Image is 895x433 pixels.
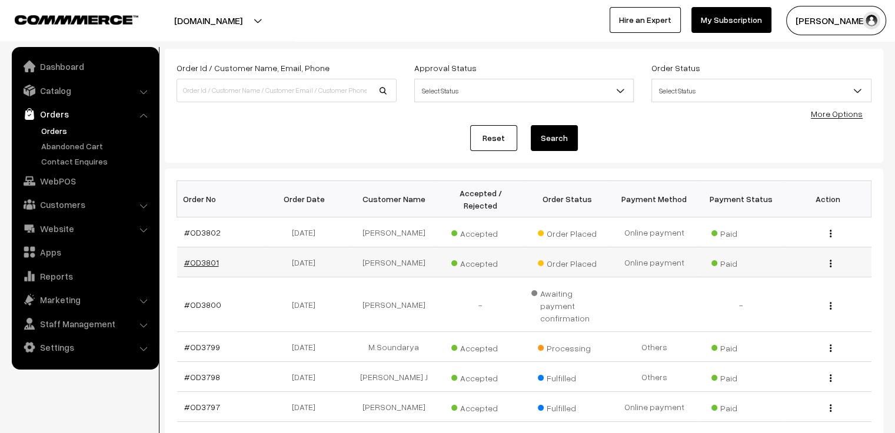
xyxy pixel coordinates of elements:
input: Order Id / Customer Name / Customer Email / Customer Phone [177,79,397,102]
span: Accepted [451,339,510,354]
td: [PERSON_NAME] [351,392,438,422]
a: #OD3800 [184,300,221,310]
td: [PERSON_NAME] [351,247,438,277]
td: [DATE] [264,277,351,332]
td: [DATE] [264,362,351,392]
span: Select Status [652,80,871,101]
span: Select Status [415,80,634,101]
a: #OD3798 [184,372,220,382]
span: Paid [711,224,770,240]
a: Apps [15,241,155,263]
button: [DOMAIN_NAME] [133,6,284,35]
button: Search [531,125,578,151]
img: Menu [830,302,831,310]
a: My Subscription [691,7,771,33]
span: Select Status [651,79,871,102]
img: user [863,12,880,29]
span: Processing [538,339,597,354]
a: Marketing [15,289,155,310]
a: Reports [15,266,155,287]
a: #OD3801 [184,257,219,267]
th: Action [784,181,871,217]
span: Accepted [451,399,510,414]
td: [DATE] [264,247,351,277]
td: Others [611,362,698,392]
td: Online payment [611,392,698,422]
span: Accepted [451,369,510,384]
img: COMMMERCE [15,15,138,24]
label: Order Status [651,62,700,74]
a: Staff Management [15,313,155,334]
th: Accepted / Rejected [437,181,524,217]
label: Order Id / Customer Name, Email, Phone [177,62,330,74]
a: Catalog [15,80,155,101]
span: Paid [711,254,770,270]
a: WebPOS [15,170,155,192]
td: [PERSON_NAME] [351,217,438,247]
a: Contact Enquires [38,155,155,167]
th: Order No [177,181,264,217]
span: Fulfilled [538,369,597,384]
span: Paid [711,399,770,414]
a: #OD3802 [184,227,221,237]
td: Online payment [611,247,698,277]
span: Paid [711,369,770,384]
span: Paid [711,339,770,354]
th: Payment Status [698,181,785,217]
td: Others [611,332,698,362]
img: Menu [830,260,831,267]
th: Order Status [524,181,611,217]
span: Accepted [451,224,510,240]
span: Select Status [414,79,634,102]
img: Menu [830,404,831,412]
img: Menu [830,344,831,352]
label: Approval Status [414,62,477,74]
th: Order Date [264,181,351,217]
a: #OD3799 [184,342,220,352]
a: Abandoned Cart [38,140,155,152]
a: Orders [15,103,155,125]
span: Order Placed [538,254,597,270]
td: - [698,277,785,332]
a: Orders [38,125,155,137]
a: Settings [15,337,155,358]
a: Customers [15,194,155,215]
button: [PERSON_NAME] C [786,6,886,35]
td: [DATE] [264,332,351,362]
span: Accepted [451,254,510,270]
img: Menu [830,230,831,237]
td: [DATE] [264,217,351,247]
a: More Options [811,109,863,119]
td: - [437,277,524,332]
img: Menu [830,374,831,382]
a: Reset [470,125,517,151]
span: Order Placed [538,224,597,240]
a: Hire an Expert [610,7,681,33]
span: Fulfilled [538,399,597,414]
td: [PERSON_NAME] J [351,362,438,392]
a: COMMMERCE [15,12,118,26]
a: #OD3797 [184,402,220,412]
th: Customer Name [351,181,438,217]
td: M.Soundarya [351,332,438,362]
a: Dashboard [15,56,155,77]
td: [PERSON_NAME] [351,277,438,332]
th: Payment Method [611,181,698,217]
span: Awaiting payment confirmation [531,284,604,324]
a: Website [15,218,155,239]
td: Online payment [611,217,698,247]
td: [DATE] [264,392,351,422]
